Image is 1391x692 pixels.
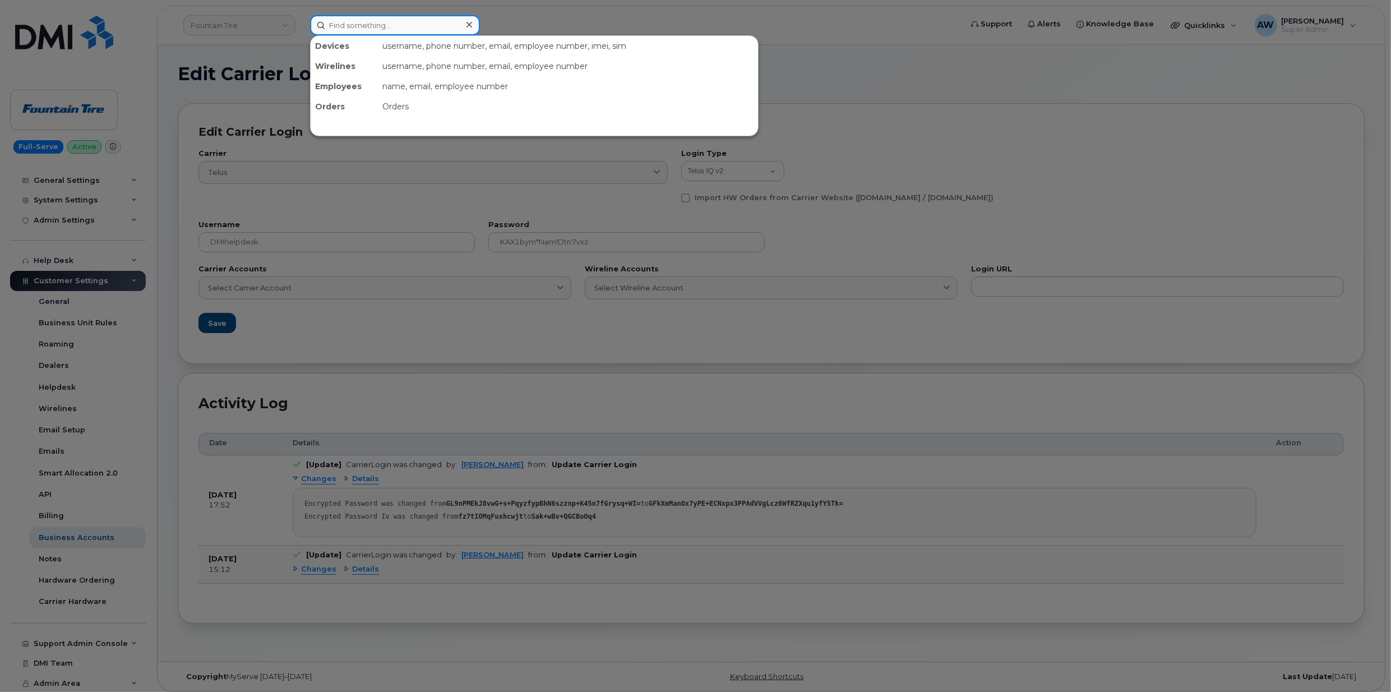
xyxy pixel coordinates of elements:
div: name, email, employee number [378,76,758,96]
div: username, phone number, email, employee number, imei, sim [378,36,758,56]
div: Employees [311,76,378,96]
div: username, phone number, email, employee number [378,56,758,76]
div: Orders [378,96,758,117]
div: Devices [311,36,378,56]
div: Orders [311,96,378,117]
div: Wirelines [311,56,378,76]
iframe: Messenger Launcher [1342,643,1383,684]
